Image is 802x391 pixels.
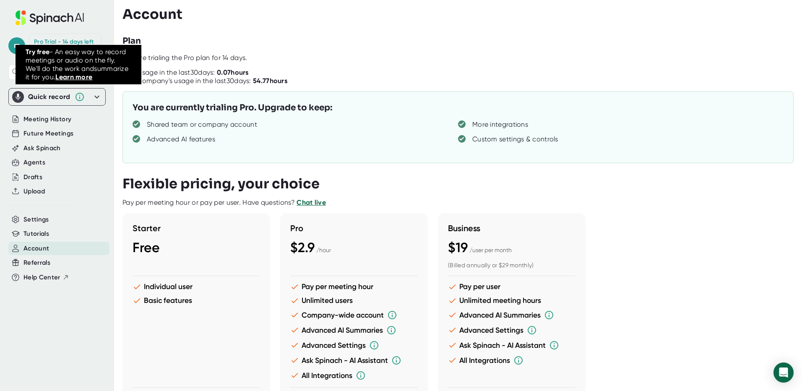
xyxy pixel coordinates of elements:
div: More integrations [472,120,528,129]
div: Custom settings & controls [472,135,558,143]
li: Company-wide account [290,310,418,320]
li: Ask Spinach - AI Assistant [290,355,418,365]
li: Individual user [133,282,260,291]
div: Pay per meeting hour or pay per user. Have questions? [122,198,326,207]
button: Ask Spinach [23,143,61,153]
button: Drafts [23,172,42,182]
div: Quick record [28,93,70,101]
span: Help Center [23,273,60,282]
div: Your usage in the last 30 days: [122,68,249,77]
div: (Billed annually or $29 monthly) [448,262,575,269]
div: Quick record [12,89,102,105]
div: Your company's usage in the last 30 days: [122,77,287,85]
li: Basic features [133,296,260,305]
li: Advanced AI Summaries [448,310,575,320]
button: Settings [23,215,49,224]
div: Advanced AI features [147,135,215,143]
h3: You are currently trialing Pro. Upgrade to keep: [133,102,332,114]
span: $19 [448,240,468,255]
span: / user per month [469,247,512,253]
h3: Business [448,223,575,233]
h3: Account [122,6,182,22]
li: Pay per user [448,282,575,291]
span: $2.9 [290,240,315,255]
button: Referrals [23,258,50,268]
div: Open Intercom Messenger [773,362,794,383]
span: / hour [316,247,331,253]
li: All Integrations [290,370,418,381]
b: 0.07 hours [217,68,249,76]
h3: Starter [133,223,260,233]
button: Meeting History [23,115,71,124]
button: Upload [23,187,45,196]
button: Help Center [23,273,69,282]
span: Try free [26,48,49,56]
li: Ask Spinach - AI Assistant [448,340,575,350]
button: Account [23,244,49,253]
a: Chat live [297,198,326,206]
button: Agents [23,158,45,167]
a: Learn more [55,73,92,81]
b: 54.77 hours [253,77,287,85]
li: Advanced Settings [448,325,575,335]
div: Shared team or company account [147,120,257,129]
span: m [8,37,25,54]
span: Free [133,240,160,255]
span: - An easy way to record meetings or audio on the fly. We'll do the work and summarize it for you. [26,48,128,81]
div: You are trialing the Pro plan for 14 days. [122,54,802,62]
h3: Flexible pricing, your choice [122,176,320,192]
li: All Integrations [448,355,575,365]
li: Advanced Settings [290,340,418,350]
li: Advanced AI Summaries [290,325,418,335]
button: Future Meetings [23,129,73,138]
button: Tutorials [23,229,49,239]
h3: Pro [290,223,418,233]
h3: Plan [122,35,141,47]
li: Pay per meeting hour [290,282,418,291]
li: Unlimited meeting hours [448,296,575,305]
li: Unlimited users [290,296,418,305]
